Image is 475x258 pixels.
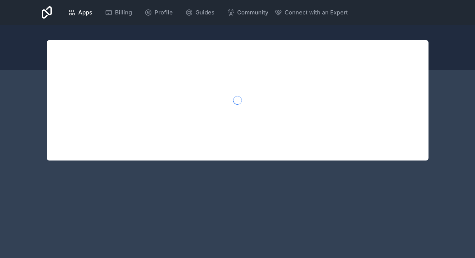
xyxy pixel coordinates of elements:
span: Guides [195,8,215,17]
span: Profile [155,8,173,17]
a: Apps [63,6,97,19]
span: Community [237,8,268,17]
button: Connect with an Expert [275,8,348,17]
span: Connect with an Expert [285,8,348,17]
a: Guides [180,6,220,19]
a: Community [222,6,273,19]
a: Billing [100,6,137,19]
span: Billing [115,8,132,17]
a: Profile [139,6,178,19]
span: Apps [78,8,92,17]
